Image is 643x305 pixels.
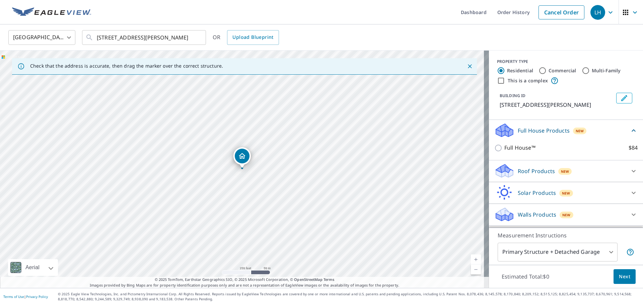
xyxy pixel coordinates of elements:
div: [GEOGRAPHIC_DATA] [8,28,75,47]
p: Estimated Total: $0 [496,269,555,284]
a: Terms [324,277,335,282]
p: BUILDING ID [500,93,525,98]
label: Residential [507,67,533,74]
div: Primary Structure + Detached Garage [498,243,618,261]
button: Edit building 1 [616,93,632,103]
button: Next [614,269,636,284]
a: OpenStreetMap [294,277,322,282]
p: Roof Products [518,167,555,175]
div: Aerial [23,259,42,276]
span: New [561,169,569,174]
div: Dropped pin, building 1, Residential property, 68 Pilot Dr South Dennis, MA 02660 [233,147,251,168]
div: Full House ProductsNew [494,123,638,138]
a: Privacy Policy [26,294,48,299]
div: Solar ProductsNew [494,185,638,201]
a: Current Level 17, Zoom In [471,254,481,264]
span: © 2025 TomTom, Earthstar Geographics SIO, © 2025 Microsoft Corporation, © [155,277,335,283]
div: LH [590,5,605,20]
input: Search by address or latitude-longitude [97,28,192,47]
label: Multi-Family [592,67,621,74]
div: Walls ProductsNew [494,207,638,223]
p: © 2025 Eagle View Technologies, Inc. and Pictometry International Corp. All Rights Reserved. Repo... [58,292,640,302]
span: New [562,190,570,196]
span: Next [619,273,630,281]
label: Commercial [549,67,576,74]
p: Walls Products [518,211,556,219]
div: Roof ProductsNew [494,163,638,179]
span: New [576,128,584,134]
a: Terms of Use [3,294,24,299]
label: This is a complex [508,77,548,84]
a: Upload Blueprint [227,30,279,45]
img: EV Logo [12,7,91,17]
p: Solar Products [518,189,556,197]
span: New [562,212,571,218]
p: Full House Products [518,127,570,135]
button: Close [466,62,474,71]
span: Your report will include the primary structure and a detached garage if one exists. [626,248,634,256]
p: Check that the address is accurate, then drag the marker over the correct structure. [30,63,223,69]
p: [STREET_ADDRESS][PERSON_NAME] [500,101,614,109]
a: Current Level 17, Zoom Out [471,264,481,275]
div: PROPERTY TYPE [497,59,635,65]
p: $84 [629,144,638,152]
div: Aerial [8,259,58,276]
a: Cancel Order [539,5,584,19]
p: Measurement Instructions [498,231,634,239]
div: OR [213,30,279,45]
span: Upload Blueprint [232,33,273,42]
p: Full House™ [504,144,535,152]
p: | [3,295,48,299]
